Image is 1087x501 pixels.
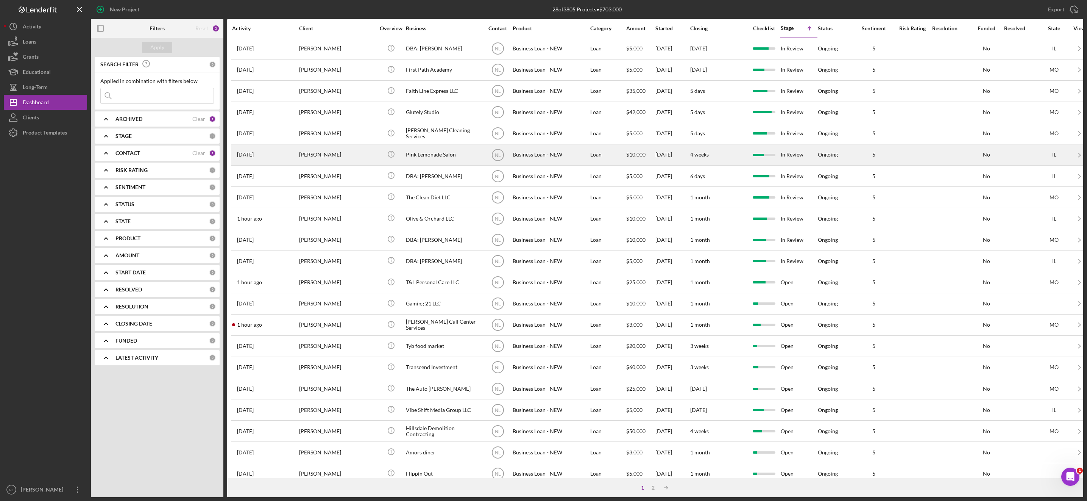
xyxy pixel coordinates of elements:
div: 0 [209,252,216,259]
time: 2025-08-08 16:57 [237,152,254,158]
div: No [969,258,1003,264]
div: Product Templates [23,125,67,142]
div: Ongoing [818,301,838,307]
div: Ongoing [818,67,838,73]
div: [PERSON_NAME] [299,294,375,314]
time: 1 month [690,215,710,222]
div: [PERSON_NAME] [299,124,375,144]
div: No [969,343,1003,349]
text: NL [495,89,501,94]
div: Business Loan - NEW [513,39,588,59]
div: $10,000 [626,294,655,314]
a: Activity [4,19,87,34]
time: 2025-07-26 00:08 [237,67,254,73]
div: 5 [855,216,893,222]
div: 0 [209,184,216,191]
b: FUNDED [115,338,137,344]
time: 1 month [690,236,710,243]
div: No [969,194,1003,200]
div: Loan [590,294,625,314]
div: Grants [23,49,39,66]
div: Category [590,25,625,31]
div: Ongoing [818,109,838,115]
div: 0 [209,201,216,208]
div: 5 [855,109,893,115]
div: Olive & Orchard LLC [406,208,482,229]
div: Open [781,272,817,293]
div: MO [1039,237,1069,243]
div: [PERSON_NAME] [299,208,375,229]
text: NL [495,280,501,285]
div: Loan [590,357,625,377]
div: [PERSON_NAME] [299,251,375,271]
time: 1 month [690,321,710,328]
button: Grants [4,49,87,64]
div: Loan [590,272,625,293]
div: Stage [781,25,799,31]
div: Ongoing [818,152,838,158]
div: 2 [212,25,220,32]
text: NL [495,259,501,264]
div: 0 [209,269,216,276]
a: Long-Term [4,80,87,95]
div: [DATE] [655,230,689,250]
div: Business Loan - NEW [513,336,588,356]
div: Business Loan - NEW [513,272,588,293]
button: Product Templates [4,125,87,140]
div: 5 [855,67,893,73]
div: $10,000 [626,230,655,250]
button: New Project [91,2,147,17]
time: 2025-06-17 00:24 [237,45,254,52]
div: MO [1039,279,1069,285]
div: DBA: [PERSON_NAME] [406,251,482,271]
div: MO [1039,322,1069,328]
div: 5 [855,130,893,136]
text: NL [495,131,501,136]
div: Clear [192,150,205,156]
div: [PERSON_NAME] [299,81,375,101]
div: Glutely Studio [406,102,482,122]
div: Loan [590,166,625,186]
time: 3 weeks [690,343,709,349]
div: Loan [590,39,625,59]
div: 0 [209,218,216,225]
div: $5,000 [626,60,655,80]
time: [DATE] [690,45,707,52]
div: In Review [781,187,817,207]
div: Reset [195,25,208,31]
div: In Review [781,102,817,122]
button: Export [1040,2,1083,17]
div: Business Loan - NEW [513,208,588,229]
time: 2025-07-23 17:14 [237,343,254,349]
b: RESOLUTION [115,304,148,310]
b: AMOUNT [115,252,139,258]
div: Loan [590,208,625,229]
time: 6 days [690,173,705,179]
time: 1 month [690,258,710,264]
div: Clients [23,110,39,127]
div: Risk Rating [894,25,931,31]
div: Ongoing [818,322,838,328]
div: 0 [209,61,216,68]
div: MO [1039,109,1069,115]
time: [DATE] [690,66,707,73]
time: 2025-08-05 19:30 [237,237,254,243]
b: CLOSING DATE [115,321,152,327]
div: 5 [855,88,893,94]
div: Business [406,25,482,31]
div: Ongoing [818,237,838,243]
div: No [969,173,1003,179]
div: 5 [855,45,893,52]
b: STAGE [115,133,132,139]
div: MO [1039,130,1069,136]
div: IL [1039,152,1069,158]
div: Long-Term [23,80,48,97]
div: Started [655,25,689,31]
div: Transcend Investment [406,357,482,377]
div: Loan [590,145,625,165]
div: In Review [781,60,817,80]
div: Business Loan - NEW [513,60,588,80]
